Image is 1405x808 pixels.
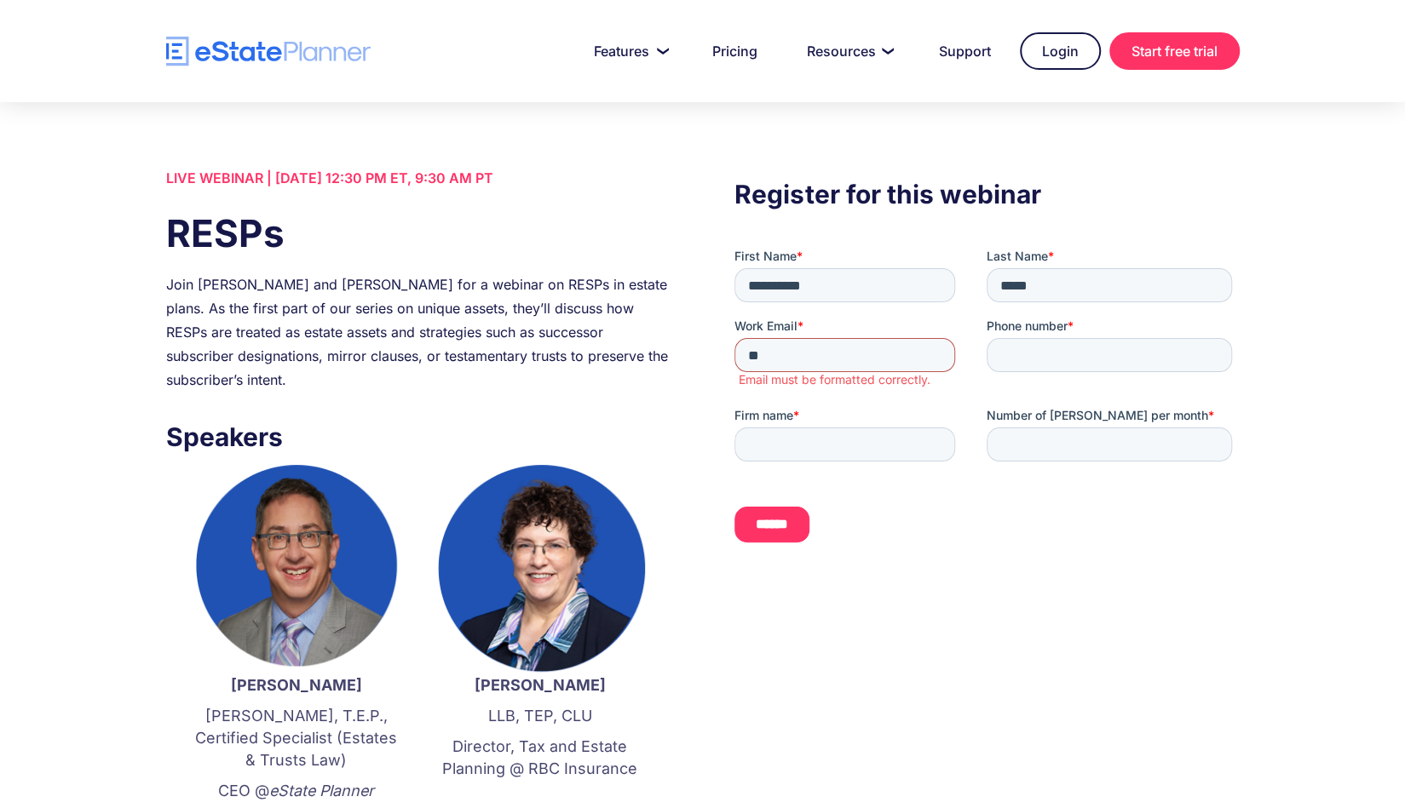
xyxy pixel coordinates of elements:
a: Pricing [692,34,778,68]
strong: [PERSON_NAME] [475,676,606,694]
a: home [166,37,371,66]
iframe: Form 0 [734,248,1239,571]
p: [PERSON_NAME], T.E.P., Certified Specialist (Estates & Trusts Law) [192,705,401,771]
div: Join [PERSON_NAME] and [PERSON_NAME] for a webinar on RESPs in estate plans. As the first part of... [166,272,671,392]
a: Login [1020,32,1101,70]
p: LLB, TEP, CLU [435,705,645,727]
h1: RESPs [166,207,671,260]
a: Start free trial [1109,32,1240,70]
em: eState Planner [269,782,374,799]
h3: Speakers [166,417,671,456]
a: Features [573,34,683,68]
a: Support [918,34,1011,68]
p: Director, Tax and Estate Planning @ RBC Insurance [435,736,645,780]
div: LIVE WEBINAR | [DATE] 12:30 PM ET, 9:30 AM PT [166,166,671,190]
a: Resources [786,34,910,68]
h3: Register for this webinar [734,175,1239,214]
p: CEO @ [192,780,401,802]
strong: [PERSON_NAME] [231,676,362,694]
